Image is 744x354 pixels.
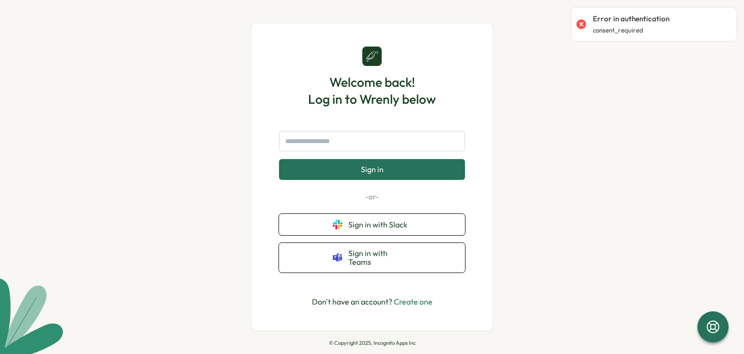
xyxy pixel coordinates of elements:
[329,340,416,346] p: © Copyright 2025, Incognito Apps Inc
[279,192,465,202] p: -or-
[348,220,411,229] span: Sign in with Slack
[279,214,465,235] button: Sign in with Slack
[593,14,669,24] p: Error in authentication
[593,26,643,35] p: consent_required
[279,243,465,273] button: Sign in with Teams
[394,297,433,306] a: Create one
[361,165,384,174] span: Sign in
[312,296,433,308] p: Don't have an account?
[308,74,436,108] h1: Welcome back! Log in to Wrenly below
[348,249,411,267] span: Sign in with Teams
[279,159,465,179] button: Sign in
